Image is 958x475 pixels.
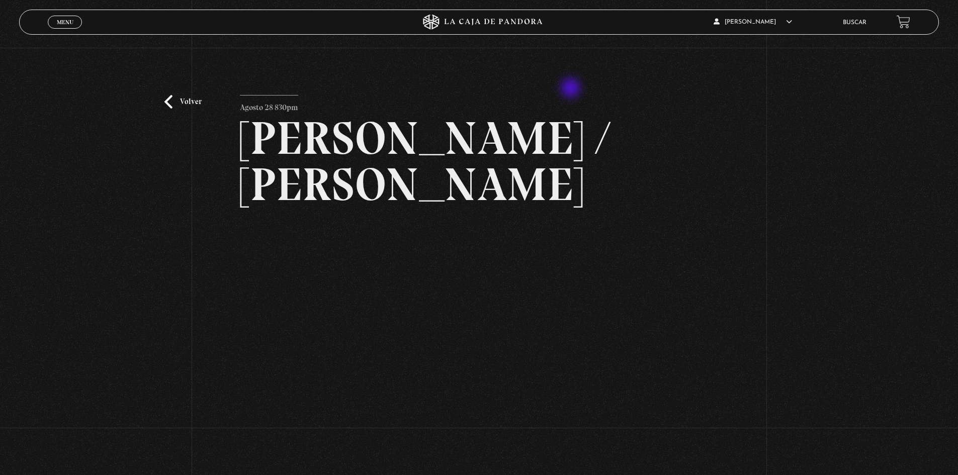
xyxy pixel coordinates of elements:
[843,20,866,26] a: Buscar
[240,115,718,208] h2: [PERSON_NAME] / [PERSON_NAME]
[53,28,77,35] span: Cerrar
[240,95,298,115] p: Agosto 28 830pm
[714,19,792,25] span: [PERSON_NAME]
[897,15,910,29] a: View your shopping cart
[164,95,202,109] a: Volver
[57,19,73,25] span: Menu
